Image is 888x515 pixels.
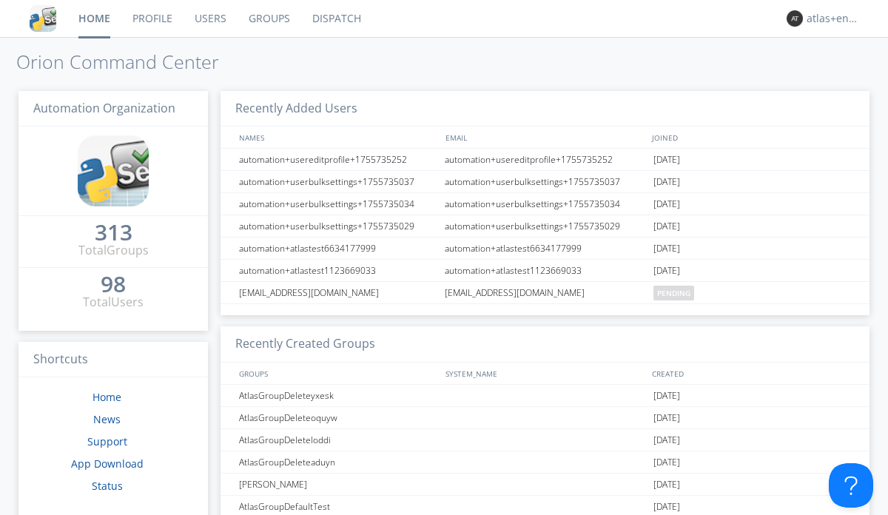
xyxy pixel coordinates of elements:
div: EMAIL [442,127,648,148]
div: Total Groups [78,242,149,259]
div: automation+userbulksettings+1755735029 [235,215,440,237]
div: automation+userbulksettings+1755735034 [441,193,650,215]
a: Status [92,479,123,493]
img: 373638.png [787,10,803,27]
span: [DATE] [653,238,680,260]
a: automation+usereditprofile+1755735252automation+usereditprofile+1755735252[DATE] [221,149,869,171]
span: Automation Organization [33,100,175,116]
iframe: Toggle Customer Support [829,463,873,508]
span: [DATE] [653,260,680,282]
div: JOINED [648,127,855,148]
div: automation+atlastest6634177999 [235,238,440,259]
a: AtlasGroupDeleteoquyw[DATE] [221,407,869,429]
span: pending [653,286,694,300]
div: AtlasGroupDeleteloddi [235,429,440,451]
div: atlas+english0001 [807,11,862,26]
a: automation+atlastest1123669033automation+atlastest1123669033[DATE] [221,260,869,282]
div: GROUPS [235,363,438,384]
div: NAMES [235,127,438,148]
span: [DATE] [653,407,680,429]
a: AtlasGroupDeleteyxesk[DATE] [221,385,869,407]
a: automation+userbulksettings+1755735034automation+userbulksettings+1755735034[DATE] [221,193,869,215]
div: automation+userbulksettings+1755735037 [441,171,650,192]
a: 98 [101,277,126,294]
a: [EMAIL_ADDRESS][DOMAIN_NAME][EMAIL_ADDRESS][DOMAIN_NAME]pending [221,282,869,304]
a: automation+atlastest6634177999automation+atlastest6634177999[DATE] [221,238,869,260]
h3: Shortcuts [18,342,208,378]
div: 313 [95,225,132,240]
span: [DATE] [653,451,680,474]
a: automation+userbulksettings+1755735029automation+userbulksettings+1755735029[DATE] [221,215,869,238]
span: [DATE] [653,474,680,496]
div: AtlasGroupDeleteaduyn [235,451,440,473]
div: automation+atlastest1123669033 [235,260,440,281]
div: automation+usereditprofile+1755735252 [235,149,440,170]
div: automation+atlastest6634177999 [441,238,650,259]
div: [PERSON_NAME] [235,474,440,495]
div: automation+userbulksettings+1755735029 [441,215,650,237]
div: AtlasGroupDeleteyxesk [235,385,440,406]
span: [DATE] [653,385,680,407]
div: automation+usereditprofile+1755735252 [441,149,650,170]
h3: Recently Added Users [221,91,869,127]
a: 313 [95,225,132,242]
a: AtlasGroupDeleteloddi[DATE] [221,429,869,451]
div: AtlasGroupDeleteoquyw [235,407,440,428]
a: automation+userbulksettings+1755735037automation+userbulksettings+1755735037[DATE] [221,171,869,193]
span: [DATE] [653,215,680,238]
span: [DATE] [653,429,680,451]
a: Home [92,390,121,404]
h3: Recently Created Groups [221,326,869,363]
div: automation+atlastest1123669033 [441,260,650,281]
img: cddb5a64eb264b2086981ab96f4c1ba7 [78,135,149,206]
div: [EMAIL_ADDRESS][DOMAIN_NAME] [235,282,440,303]
div: [EMAIL_ADDRESS][DOMAIN_NAME] [441,282,650,303]
a: [PERSON_NAME][DATE] [221,474,869,496]
a: News [93,412,121,426]
div: 98 [101,277,126,292]
div: automation+userbulksettings+1755735037 [235,171,440,192]
a: AtlasGroupDeleteaduyn[DATE] [221,451,869,474]
div: automation+userbulksettings+1755735034 [235,193,440,215]
div: CREATED [648,363,855,384]
span: [DATE] [653,171,680,193]
a: App Download [71,457,144,471]
div: SYSTEM_NAME [442,363,648,384]
a: Support [87,434,127,448]
img: cddb5a64eb264b2086981ab96f4c1ba7 [30,5,56,32]
div: Total Users [83,294,144,311]
span: [DATE] [653,149,680,171]
span: [DATE] [653,193,680,215]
